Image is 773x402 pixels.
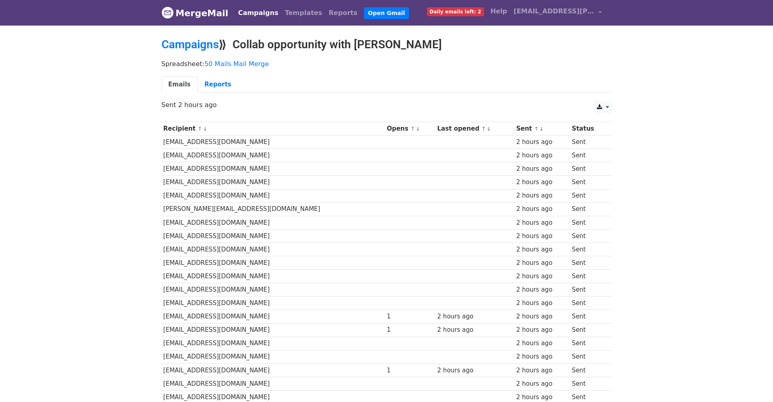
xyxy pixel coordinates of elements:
td: [EMAIL_ADDRESS][DOMAIN_NAME] [161,363,385,377]
a: Emails [161,76,198,93]
div: 2 hours ago [516,232,568,241]
td: [EMAIL_ADDRESS][DOMAIN_NAME] [161,283,385,297]
td: [EMAIL_ADDRESS][DOMAIN_NAME] [161,297,385,310]
div: 2 hours ago [437,312,512,321]
h2: ⟫ Collab opportunity with [PERSON_NAME] [161,38,612,52]
td: Sent [570,256,607,270]
a: ↓ [203,126,207,132]
td: Sent [570,189,607,202]
th: Opens [385,122,435,135]
a: ↓ [487,126,491,132]
td: Sent [570,202,607,216]
td: Sent [570,310,607,323]
a: Daily emails left: 2 [424,3,487,19]
a: ↓ [416,126,420,132]
a: ↑ [482,126,486,132]
td: Sent [570,135,607,149]
td: Sent [570,377,607,390]
td: Sent [570,283,607,297]
td: [EMAIL_ADDRESS][DOMAIN_NAME] [161,337,385,350]
div: 2 hours ago [516,272,568,281]
td: Sent [570,337,607,350]
td: Sent [570,229,607,243]
div: 2 hours ago [516,191,568,200]
td: Sent [570,176,607,189]
td: Sent [570,216,607,229]
div: 2 hours ago [437,366,512,375]
p: Spreadsheet: [161,60,612,68]
a: 50 Mails Mail Merge [205,60,269,68]
td: [EMAIL_ADDRESS][DOMAIN_NAME] [161,243,385,256]
a: ↓ [539,126,544,132]
p: Sent 2 hours ago [161,101,612,109]
div: 2 hours ago [516,164,568,174]
a: Help [487,3,510,19]
td: [EMAIL_ADDRESS][DOMAIN_NAME] [161,216,385,229]
a: Reports [325,5,361,21]
th: Status [570,122,607,135]
div: 2 hours ago [516,285,568,295]
div: 2 hours ago [516,258,568,268]
a: ↑ [411,126,415,132]
td: [EMAIL_ADDRESS][DOMAIN_NAME] [161,310,385,323]
div: 1 [387,325,433,335]
a: Campaigns [235,5,282,21]
div: 1 [387,312,433,321]
div: 2 hours ago [516,325,568,335]
td: Sent [570,323,607,337]
div: 2 hours ago [516,218,568,228]
td: [EMAIL_ADDRESS][DOMAIN_NAME] [161,149,385,162]
a: MergeMail [161,4,228,21]
td: Sent [570,297,607,310]
a: ↑ [198,126,202,132]
div: 2 hours ago [516,312,568,321]
td: [EMAIL_ADDRESS][DOMAIN_NAME] [161,162,385,176]
td: [EMAIL_ADDRESS][DOMAIN_NAME] [161,256,385,270]
th: Last opened [435,122,515,135]
div: 2 hours ago [516,339,568,348]
div: 2 hours ago [516,151,568,160]
td: [EMAIL_ADDRESS][DOMAIN_NAME] [161,270,385,283]
div: 1 [387,366,433,375]
td: Sent [570,350,607,363]
td: [EMAIL_ADDRESS][DOMAIN_NAME] [161,135,385,149]
a: Open Gmail [364,7,409,19]
td: Sent [570,270,607,283]
a: ↑ [534,126,538,132]
th: Recipient [161,122,385,135]
span: [EMAIL_ADDRESS][PERSON_NAME][DOMAIN_NAME] [514,6,595,16]
td: [EMAIL_ADDRESS][DOMAIN_NAME] [161,350,385,363]
div: 2 hours ago [516,299,568,308]
span: Daily emails left: 2 [427,7,484,16]
td: [EMAIL_ADDRESS][DOMAIN_NAME] [161,229,385,243]
div: 2 hours ago [516,138,568,147]
td: [EMAIL_ADDRESS][DOMAIN_NAME] [161,323,385,337]
div: 2 hours ago [516,204,568,214]
a: Reports [198,76,238,93]
div: 2 hours ago [516,393,568,402]
td: Sent [570,363,607,377]
div: 2 hours ago [437,325,512,335]
div: 2 hours ago [516,379,568,389]
td: [EMAIL_ADDRESS][DOMAIN_NAME] [161,189,385,202]
td: [EMAIL_ADDRESS][DOMAIN_NAME] [161,377,385,390]
div: 2 hours ago [516,178,568,187]
div: 2 hours ago [516,245,568,254]
div: 2 hours ago [516,352,568,361]
td: Sent [570,149,607,162]
td: Sent [570,162,607,176]
img: MergeMail logo [161,6,174,19]
td: [EMAIL_ADDRESS][DOMAIN_NAME] [161,176,385,189]
a: [EMAIL_ADDRESS][PERSON_NAME][DOMAIN_NAME] [510,3,605,22]
td: [PERSON_NAME][EMAIL_ADDRESS][DOMAIN_NAME] [161,202,385,216]
td: Sent [570,243,607,256]
a: Campaigns [161,38,219,51]
a: Templates [282,5,325,21]
div: 2 hours ago [516,366,568,375]
th: Sent [514,122,570,135]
